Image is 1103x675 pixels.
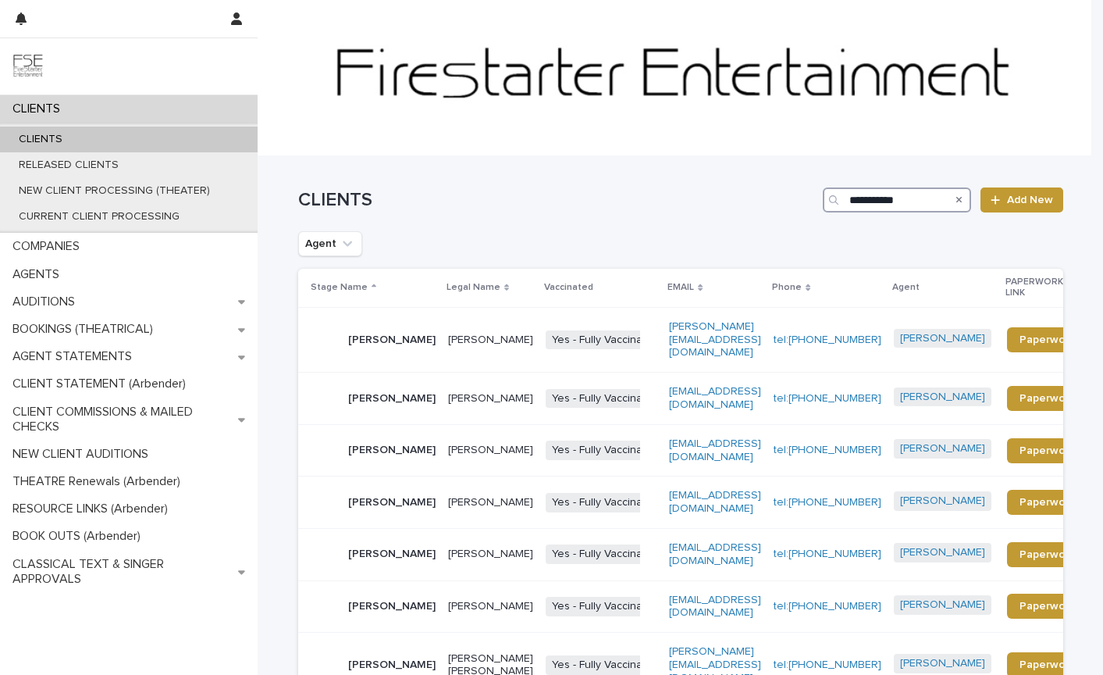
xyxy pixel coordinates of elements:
[448,496,533,509] p: [PERSON_NAME]
[6,322,165,337] p: BOOKINGS (THEATRICAL)
[6,405,238,434] p: CLIENT COMMISSIONS & MAILED CHECKS
[348,444,436,457] p: [PERSON_NAME]
[6,267,72,282] p: AGENTS
[546,493,665,512] span: Yes - Fully Vaccinated
[669,490,761,514] a: [EMAIL_ADDRESS][DOMAIN_NAME]
[892,279,920,296] p: Agent
[900,657,985,670] a: [PERSON_NAME]
[546,655,665,675] span: Yes - Fully Vaccinated
[6,133,75,146] p: CLIENTS
[348,334,436,347] p: [PERSON_NAME]
[774,497,881,508] a: tel:[PHONE_NUMBER]
[1007,490,1087,515] a: Paperwork
[774,334,881,345] a: tel:[PHONE_NUMBER]
[1019,659,1075,670] span: Paperwork
[12,51,44,82] img: 9JgRvJ3ETPGCJDhvPVA5
[1007,386,1087,411] a: Paperwork
[900,442,985,455] a: [PERSON_NAME]
[772,279,802,296] p: Phone
[774,601,881,612] a: tel:[PHONE_NUMBER]
[6,295,87,309] p: AUDITIONS
[1019,393,1075,404] span: Paperwork
[980,187,1062,212] a: Add New
[546,441,665,460] span: Yes - Fully Vaccinated
[900,391,985,404] a: [PERSON_NAME]
[774,659,881,670] a: tel:[PHONE_NUMBER]
[6,557,238,587] p: CLASSICAL TEXT & SINGER APPROVALS
[544,279,593,296] p: Vaccinated
[823,187,971,212] input: Search
[546,597,665,616] span: Yes - Fully Vaccinated
[546,330,665,350] span: Yes - Fully Vaccinated
[1007,542,1087,567] a: Paperwork
[448,392,533,405] p: [PERSON_NAME]
[6,239,92,254] p: COMPANIES
[298,189,817,212] h1: CLIENTS
[348,548,436,561] p: [PERSON_NAME]
[669,595,761,619] a: [EMAIL_ADDRESS][DOMAIN_NAME]
[6,184,222,198] p: NEW CLIENT PROCESSING (THEATER)
[774,445,881,455] a: tel:[PHONE_NUMBER]
[900,495,985,508] a: [PERSON_NAME]
[448,334,533,347] p: [PERSON_NAME]
[6,159,131,172] p: RELEASED CLIENTS
[348,600,436,613] p: [PERSON_NAME]
[447,279,500,296] p: Legal Name
[1019,549,1075,560] span: Paperwork
[669,438,761,462] a: [EMAIL_ADDRESS][DOMAIN_NAME]
[774,548,881,559] a: tel:[PHONE_NUMBER]
[900,598,985,612] a: [PERSON_NAME]
[6,377,198,391] p: CLIENT STATEMENT (Arbender)
[546,389,665,409] span: Yes - Fully Vaccinated
[669,321,761,359] a: [PERSON_NAME][EMAIL_ADDRESS][DOMAIN_NAME]
[1007,195,1053,205] span: Add New
[1005,273,1079,302] p: PAPERWORK LINK
[1007,438,1087,463] a: Paperwork
[1019,601,1075,612] span: Paperwork
[774,393,881,404] a: tel:[PHONE_NUMBER]
[669,386,761,410] a: [EMAIL_ADDRESS][DOMAIN_NAME]
[6,474,193,489] p: THEATRE Renewals (Arbender)
[6,529,153,544] p: BOOK OUTS (Arbender)
[667,279,694,296] p: EMAIL
[448,548,533,561] p: [PERSON_NAME]
[6,447,161,462] p: NEW CLIENT AUDITIONS
[546,545,665,564] span: Yes - Fully Vaccinated
[1007,594,1087,619] a: Paperwork
[900,546,985,559] a: [PERSON_NAME]
[348,496,436,509] p: [PERSON_NAME]
[348,392,436,405] p: [PERSON_NAME]
[6,102,73,116] p: CLIENTS
[448,600,533,613] p: [PERSON_NAME]
[448,444,533,457] p: [PERSON_NAME]
[6,349,144,364] p: AGENT STATEMENTS
[669,542,761,566] a: [EMAIL_ADDRESS][DOMAIN_NAME]
[298,231,362,256] button: Agent
[348,659,436,672] p: [PERSON_NAME]
[1007,327,1087,352] a: Paperwork
[1019,497,1075,508] span: Paperwork
[900,332,985,345] a: [PERSON_NAME]
[6,502,180,516] p: RESOURCE LINKS (Arbender)
[1019,445,1075,456] span: Paperwork
[6,210,192,223] p: CURRENT CLIENT PROCESSING
[311,279,368,296] p: Stage Name
[1019,334,1075,345] span: Paperwork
